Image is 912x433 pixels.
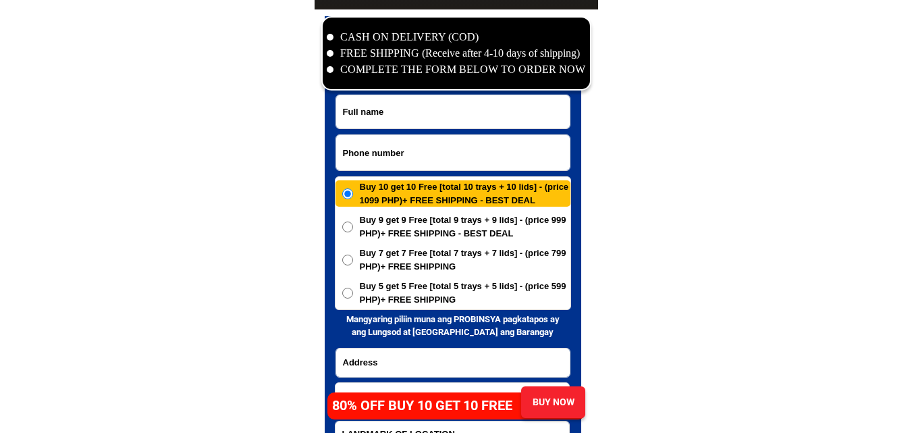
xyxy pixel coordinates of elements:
[336,95,570,128] input: Input full_name
[327,61,586,78] li: COMPLETE THE FORM BELOW TO ORDER NOW
[342,188,353,199] input: Buy 10 get 10 Free [total 10 trays + 10 lids] - (price 1099 PHP)+ FREE SHIPPING - BEST DEAL
[360,247,570,273] span: Buy 7 get 7 Free [total 7 trays + 7 lids] - (price 799 PHP)+ FREE SHIPPING
[342,288,353,299] input: Buy 5 get 5 Free [total 5 trays + 5 lids] - (price 599 PHP)+ FREE SHIPPING
[342,255,353,265] input: Buy 7 get 7 Free [total 7 trays + 7 lids] - (price 799 PHP)+ FREE SHIPPING
[336,349,570,377] input: Input address
[342,222,353,232] input: Buy 9 get 9 Free [total 9 trays + 9 lids] - (price 999 PHP)+ FREE SHIPPING - BEST DEAL
[360,180,570,207] span: Buy 10 get 10 Free [total 10 trays + 10 lids] - (price 1099 PHP)+ FREE SHIPPING - BEST DEAL
[360,213,570,240] span: Buy 9 get 9 Free [total 9 trays + 9 lids] - (price 999 PHP)+ FREE SHIPPING - BEST DEAL
[336,383,413,415] select: Select province
[336,135,570,170] input: Input phone_number
[327,29,586,45] li: CASH ON DELIVERY (COD)
[360,280,570,306] span: Buy 5 get 5 Free [total 5 trays + 5 lids] - (price 599 PHP)+ FREE SHIPPING
[520,395,585,409] div: BUY NOW
[491,383,568,415] select: Select commune
[332,395,527,415] h4: 80% OFF BUY 10 GET 10 FREE
[327,45,586,61] li: FREE SHIPPING (Receive after 4-10 days of shipping)
[413,383,491,415] select: Select district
